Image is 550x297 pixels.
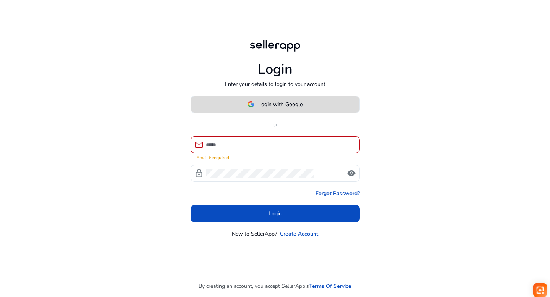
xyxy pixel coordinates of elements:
[212,155,229,161] strong: required
[191,121,360,129] p: or
[247,101,254,108] img: google-logo.svg
[280,230,318,238] a: Create Account
[347,169,356,178] span: visibility
[315,189,360,197] a: Forgot Password?
[197,153,354,161] mat-error: Email is
[194,169,204,178] span: lock
[258,100,302,108] span: Login with Google
[194,140,204,149] span: mail
[191,96,360,113] button: Login with Google
[309,282,351,290] a: Terms Of Service
[191,205,360,222] button: Login
[232,230,277,238] p: New to SellerApp?
[258,61,293,77] h1: Login
[269,210,282,218] span: Login
[225,80,325,88] p: Enter your details to login to your account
